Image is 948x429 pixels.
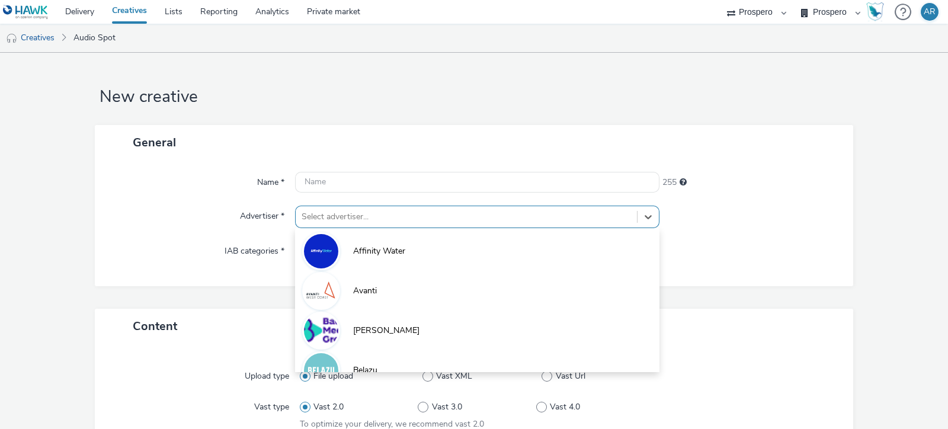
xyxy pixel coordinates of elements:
span: Affinity Water [353,245,405,257]
label: Advertiser * [235,206,289,222]
img: Affinity Water [304,234,338,268]
span: [PERSON_NAME] [353,325,419,337]
div: Maximum 255 characters [680,177,687,188]
span: Content [133,318,177,334]
img: undefined Logo [3,5,49,20]
span: Vast 4.0 [550,401,580,413]
span: Vast 2.0 [313,401,344,413]
img: audio [6,33,18,44]
label: IAB categories * [220,241,289,257]
label: Upload type [240,366,294,382]
span: Belazu [353,364,377,376]
span: General [133,135,176,151]
img: Bauer [304,313,338,348]
img: Avanti [304,274,338,308]
label: Vast type [249,396,294,413]
span: Avanti [353,285,377,297]
img: Hawk Academy [866,2,884,21]
span: Vast Url [556,370,585,382]
span: File upload [313,370,353,382]
span: Vast XML [436,370,472,382]
img: Belazu [304,353,338,388]
input: Name [295,172,659,193]
label: Name * [252,172,289,188]
div: AR [924,3,936,21]
a: Hawk Academy [866,2,889,21]
span: Vast 3.0 [432,401,462,413]
h1: New creative [95,86,853,108]
span: 255 [662,177,677,188]
a: Audio Spot [68,24,121,52]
